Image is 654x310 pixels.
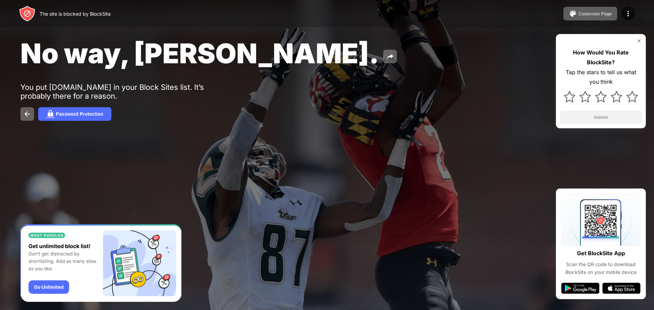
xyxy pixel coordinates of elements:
[578,11,612,16] div: Customize Page
[602,283,640,294] img: app-store.svg
[564,91,575,102] img: star.svg
[20,224,182,302] iframe: Banner
[626,91,638,102] img: star.svg
[46,110,54,118] img: password.svg
[563,7,617,20] button: Customize Page
[569,10,577,18] img: pallet.svg
[560,111,642,124] button: Submit
[561,283,599,294] img: google-play.svg
[560,67,642,87] div: Tap the stars to tell us what you think
[561,194,640,246] img: qrcode.svg
[40,11,111,17] div: The site is blocked by BlockSite
[19,5,35,22] img: header-logo.svg
[20,83,231,100] div: You put [DOMAIN_NAME] in your Block Sites list. It’s probably there for a reason.
[624,10,632,18] img: menu-icon.svg
[636,38,642,44] img: rate-us-close.svg
[611,91,622,102] img: star.svg
[579,91,591,102] img: star.svg
[577,248,625,258] div: Get BlockSite App
[20,37,379,70] span: No way, [PERSON_NAME].
[595,91,607,102] img: star.svg
[38,107,111,121] button: Password Protection
[56,111,103,117] div: Password Protection
[23,110,31,118] img: back.svg
[386,52,394,61] img: share.svg
[560,48,642,67] div: How Would You Rate BlockSite?
[561,261,640,276] div: Scan the QR code to download BlockSite on your mobile device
